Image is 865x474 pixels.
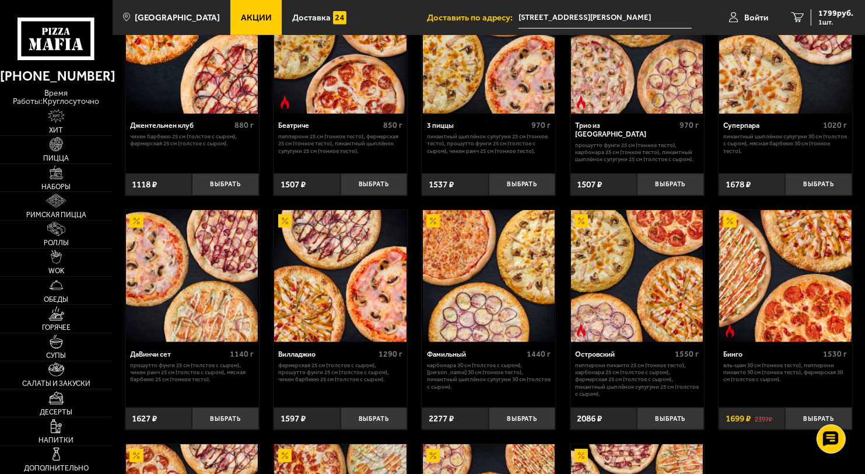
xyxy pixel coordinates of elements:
[135,13,220,22] span: [GEOGRAPHIC_DATA]
[49,127,63,134] span: Хит
[379,349,402,359] span: 1290 г
[429,179,454,190] span: 1537 ₽
[723,121,820,130] div: Суперпара
[723,133,847,155] p: Пикантный цыплёнок сулугуни 30 см (толстое с сыром), Мясная Барбекю 30 см (тонкое тесто).
[427,133,551,155] p: Пикантный цыплёнок сулугуни 25 см (тонкое тесто), Прошутто Фунги 25 см (толстое с сыром), Чикен Р...
[230,349,254,359] span: 1140 г
[755,414,772,423] s: 2397 ₽
[333,11,346,25] img: 15daf4d41897b9f0e9f617042186c801.svg
[575,362,699,398] p: Пепперони Пиканто 25 см (тонкое тесто), Карбонара 25 см (толстое с сыром), Фермерская 25 см (толс...
[383,120,402,130] span: 850 г
[278,133,402,155] p: Пепперони 25 см (тонкое тесто), Фермерская 25 см (тонкое тесто), Пикантный цыплёнок сулугуни 25 с...
[719,210,852,342] a: АкционныйОстрое блюдоБинго
[130,350,227,359] div: ДаВинчи сет
[281,179,306,190] span: 1507 ₽
[575,121,677,139] div: Трио из [GEOGRAPHIC_DATA]
[575,324,588,337] img: Острое блюдо
[719,210,851,342] img: Бинго
[274,210,407,342] a: АкционныйВилладжио
[577,413,602,424] span: 2086 ₽
[129,449,143,462] img: Акционный
[785,407,852,430] button: Выбрать
[292,13,331,22] span: Доставка
[426,449,440,462] img: Акционный
[192,407,259,430] button: Выбрать
[129,214,143,228] img: Акционный
[130,362,254,384] p: Прошутто Фунги 25 см (толстое с сыром), Чикен Ранч 25 см (толстое с сыром), Мясная Барбекю 25 см ...
[422,210,555,342] a: АкционныйФамильный
[818,19,853,26] span: 1 шт.
[723,350,820,359] div: Бинго
[278,121,380,130] div: Беатриче
[527,349,551,359] span: 1440 г
[241,13,272,22] span: Акции
[274,210,406,342] img: Вилладжио
[426,214,440,228] img: Акционный
[723,214,737,228] img: Акционный
[341,407,408,430] button: Выбрать
[132,413,157,424] span: 1627 ₽
[278,350,375,359] div: Вилладжио
[818,9,853,18] span: 1799 руб.
[125,210,259,342] a: АкционныйДаВинчи сет
[427,362,551,391] p: Карбонара 30 см (толстое с сыром), [PERSON_NAME] 30 см (тонкое тесто), Пикантный цыплёнок сулугун...
[130,133,254,148] p: Чикен Барбекю 25 см (толстое с сыром), Фермерская 25 см (толстое с сыром).
[278,362,402,384] p: Фермерская 25 см (толстое с сыром), Прошутто Фунги 25 см (толстое с сыром), Чикен Барбекю 25 см (...
[132,179,157,190] span: 1118 ₽
[234,120,254,130] span: 880 г
[46,352,66,359] span: Супы
[278,96,292,109] img: Острое блюдо
[489,173,556,196] button: Выбрать
[22,380,90,387] span: Салаты и закуски
[723,362,847,384] p: Аль-Шам 30 см (тонкое тесто), Пепперони Пиканто 30 см (тонкое тесто), Фермерская 30 см (толстое с...
[680,120,699,130] span: 970 г
[575,96,588,109] img: Острое блюдо
[423,210,555,342] img: Фамильный
[675,349,699,359] span: 1550 г
[24,465,89,472] span: Дополнительно
[531,120,551,130] span: 970 г
[575,350,672,359] div: Островский
[281,413,306,424] span: 1597 ₽
[130,121,232,130] div: Джентельмен клуб
[38,437,73,444] span: Напитки
[570,210,704,342] a: АкционныйОстрое блюдоОстровский
[427,13,519,22] span: Доставить по адресу:
[43,155,69,162] span: Пицца
[519,7,692,29] input: Ваш адрес доставки
[427,121,528,130] div: 3 пиццы
[42,324,71,331] span: Горячее
[427,350,524,359] div: Фамильный
[571,210,703,342] img: Островский
[785,173,852,196] button: Выбрать
[26,211,86,218] span: Римская пицца
[637,173,704,196] button: Выбрать
[723,324,737,337] img: Острое блюдо
[278,214,292,228] img: Акционный
[44,296,68,303] span: Обеды
[192,173,259,196] button: Выбрать
[575,214,588,228] img: Акционный
[744,13,768,22] span: Войти
[278,449,292,462] img: Акционный
[48,267,64,274] span: WOK
[637,407,704,430] button: Выбрать
[489,407,556,430] button: Выбрать
[726,179,751,190] span: 1678 ₽
[577,179,602,190] span: 1507 ₽
[341,173,408,196] button: Выбрать
[44,239,69,246] span: Роллы
[575,142,699,163] p: Прошутто Фунги 25 см (тонкое тесто), Карбонара 25 см (тонкое тесто), Пикантный цыплёнок сулугуни ...
[40,409,72,416] span: Десерты
[824,120,848,130] span: 1020 г
[726,413,751,424] span: 1699 ₽
[824,349,848,359] span: 1530 г
[41,183,71,190] span: Наборы
[126,210,258,342] img: ДаВинчи сет
[575,449,588,462] img: Акционный
[429,413,454,424] span: 2277 ₽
